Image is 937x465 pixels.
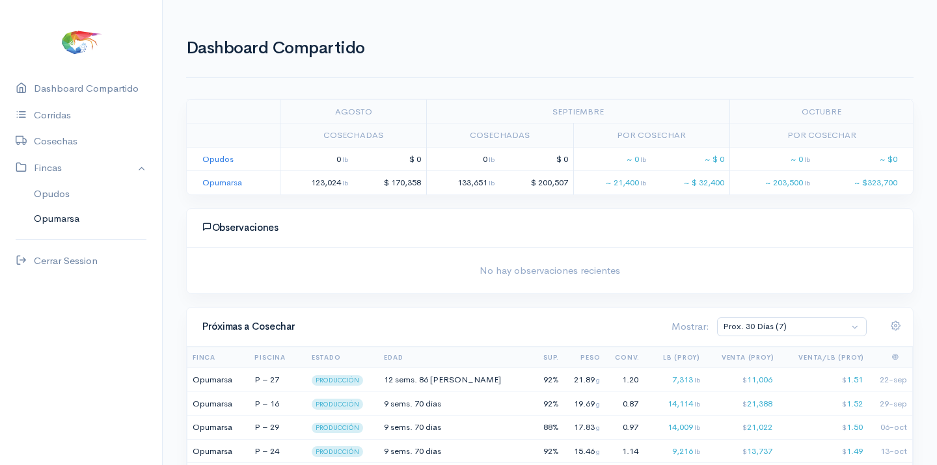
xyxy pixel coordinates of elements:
[342,178,348,187] span: lb
[596,447,600,456] span: g
[384,374,417,385] span: 12 sems.
[538,445,560,458] div: 92%
[384,421,413,432] span: 9 sems.
[312,399,363,409] span: PRODUCCIÓN
[427,124,573,148] td: Cosechadas
[538,421,560,434] div: 88%
[249,347,301,368] th: Piscina
[730,171,815,194] td: ~ 203,500
[640,155,646,164] span: lb
[707,445,774,458] div: 13,737
[607,373,640,386] div: 1.20
[195,263,905,278] span: No hay observaciones recientes
[651,171,729,194] td: ~ $ 32,400
[384,445,413,457] span: 9 sems.
[489,178,495,187] span: lb
[707,373,774,386] div: 11,006
[202,153,234,165] a: Opudos
[742,375,747,384] span: $
[707,421,774,434] div: 21,022
[596,399,600,408] span: g
[500,147,573,171] td: $ 0
[414,445,441,457] span: 70 dias
[187,439,250,463] td: Opumarsa
[842,375,847,384] span: $
[249,439,301,463] td: P – 24
[640,178,646,187] span: lb
[543,353,559,362] span: Sup.
[596,423,600,432] span: g
[694,447,700,456] span: lb
[607,397,640,410] div: 0.87
[573,124,730,148] td: Por Cosechar
[249,392,301,416] td: P – 16
[280,100,426,124] td: agosto
[414,398,441,409] span: 70 dias
[538,397,560,410] div: 92%
[538,373,560,386] div: 92%
[500,171,573,194] td: $ 200,507
[781,397,864,410] div: 1.52
[353,171,427,194] td: $ 170,358
[187,416,250,440] td: Opumarsa
[419,374,501,385] span: 86 [PERSON_NAME]
[842,423,847,432] span: $
[647,445,700,458] div: 9,216
[804,178,810,187] span: lb
[566,373,600,386] div: 21.89
[730,100,913,124] td: octubre
[280,147,353,171] td: 0
[384,353,403,362] span: Edad
[312,375,363,386] span: PRODUCCIÓN
[647,397,700,410] div: 14,114
[342,155,348,164] span: lb
[880,398,907,409] span: 29-sep
[798,353,864,362] span: Venta/Lb (Proy)
[804,155,810,164] span: lb
[615,353,640,362] span: Conv.
[880,374,907,385] span: 22-sep
[842,399,847,408] span: $
[607,445,640,458] div: 1.14
[742,423,747,432] span: $
[694,423,700,432] span: lb
[312,446,363,457] span: PRODUCCIÓN
[187,368,250,392] td: Opumarsa
[280,124,426,148] td: Cosechadas
[596,375,600,384] span: g
[384,398,413,409] span: 9 sems.
[647,373,700,386] div: 7,313
[353,147,427,171] td: $ 0
[573,171,651,194] td: ~ 21,400
[280,171,353,194] td: 123,024
[722,353,774,362] span: Venta (Proy)
[249,368,301,392] td: P – 27
[34,211,79,226] div: Opumarsa
[707,397,774,410] div: 21,388
[742,399,747,408] span: $
[781,373,864,386] div: 1.51
[186,39,914,58] h1: Dashboard Compartido
[607,421,640,434] div: 0.97
[815,171,913,194] td: ~ $323,700
[414,421,441,432] span: 70 dias
[566,397,600,410] div: 19.69
[202,321,656,332] h4: Próximas a Cosechar
[651,147,729,171] td: ~ $ 0
[427,100,730,124] td: septiembre
[815,147,913,171] td: ~ $0
[202,222,897,233] h4: Observaciones
[781,421,864,434] div: 1.50
[880,445,907,457] span: 13-oct
[730,147,815,171] td: ~ 0
[566,421,600,434] div: 17.83
[427,171,500,194] td: 133,651
[202,177,242,188] a: Opumarsa
[664,319,709,334] div: Mostrar:
[187,347,250,368] th: Finca
[647,421,700,434] div: 14,009
[427,147,500,171] td: 0
[842,447,847,456] span: $
[580,353,600,362] span: Peso
[249,416,301,440] td: P – 29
